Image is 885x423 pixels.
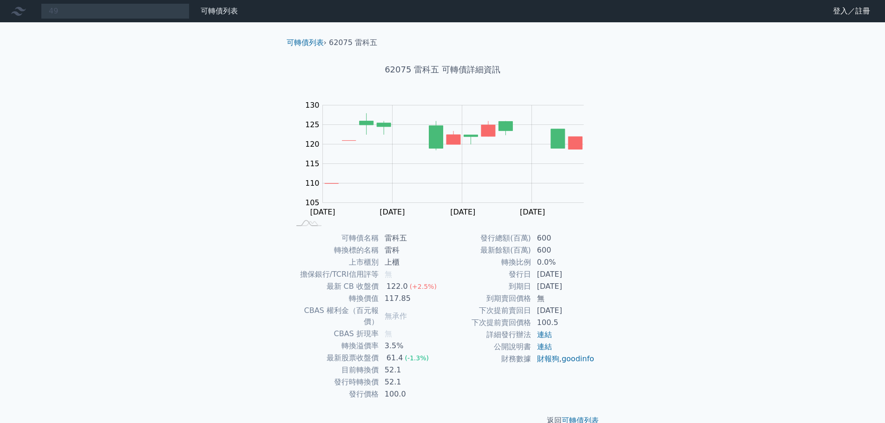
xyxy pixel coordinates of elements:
[443,268,531,280] td: 發行日
[379,256,443,268] td: 上櫃
[279,63,606,76] h1: 62075 雷科五 可轉債詳細資訊
[443,280,531,293] td: 到期日
[305,120,320,129] tspan: 125
[325,113,583,183] g: Series
[290,244,379,256] td: 轉換標的名稱
[290,268,379,280] td: 擔保銀行/TCRI信用評等
[290,328,379,340] td: CBAS 折現率
[290,340,379,352] td: 轉換溢價率
[385,329,392,338] span: 無
[531,268,595,280] td: [DATE]
[380,208,405,216] tspan: [DATE]
[305,101,320,110] tspan: 130
[305,140,320,149] tspan: 120
[290,293,379,305] td: 轉換價值
[379,340,443,352] td: 3.5%
[405,354,429,362] span: (-1.3%)
[385,270,392,279] span: 無
[531,317,595,329] td: 100.5
[310,208,335,216] tspan: [DATE]
[385,352,405,364] div: 61.4
[379,244,443,256] td: 雷科
[531,353,595,365] td: ,
[290,376,379,388] td: 發行時轉換價
[305,179,320,188] tspan: 110
[531,232,595,244] td: 600
[305,198,320,207] tspan: 105
[290,305,379,328] td: CBAS 權利金（百元報價）
[537,342,552,351] a: 連結
[443,244,531,256] td: 最新餘額(百萬)
[379,232,443,244] td: 雷科五
[287,37,327,48] li: ›
[443,232,531,244] td: 發行總額(百萬)
[385,312,407,320] span: 無承作
[329,37,377,48] li: 62075 雷科五
[290,256,379,268] td: 上市櫃別
[531,305,595,317] td: [DATE]
[531,280,595,293] td: [DATE]
[531,256,595,268] td: 0.0%
[379,364,443,376] td: 52.1
[410,283,437,290] span: (+2.5%)
[443,305,531,317] td: 下次提前賣回日
[520,208,545,216] tspan: [DATE]
[385,281,410,292] div: 122.0
[443,353,531,365] td: 財務數據
[443,329,531,341] td: 詳細發行辦法
[450,208,475,216] tspan: [DATE]
[443,256,531,268] td: 轉換比例
[290,232,379,244] td: 可轉債名稱
[379,388,443,400] td: 100.0
[537,330,552,339] a: 連結
[290,364,379,376] td: 目前轉換價
[443,317,531,329] td: 下次提前賣回價格
[287,38,324,47] a: 可轉債列表
[443,341,531,353] td: 公開說明書
[531,293,595,305] td: 無
[301,101,598,216] g: Chart
[290,280,379,293] td: 最新 CB 收盤價
[443,293,531,305] td: 到期賣回價格
[379,376,443,388] td: 52.1
[531,244,595,256] td: 600
[290,388,379,400] td: 發行價格
[379,293,443,305] td: 117.85
[562,354,594,363] a: goodinfo
[826,4,878,19] a: 登入／註冊
[201,7,238,15] a: 可轉債列表
[290,352,379,364] td: 最新股票收盤價
[41,3,190,19] input: 搜尋可轉債 代號／名稱
[305,159,320,168] tspan: 115
[537,354,559,363] a: 財報狗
